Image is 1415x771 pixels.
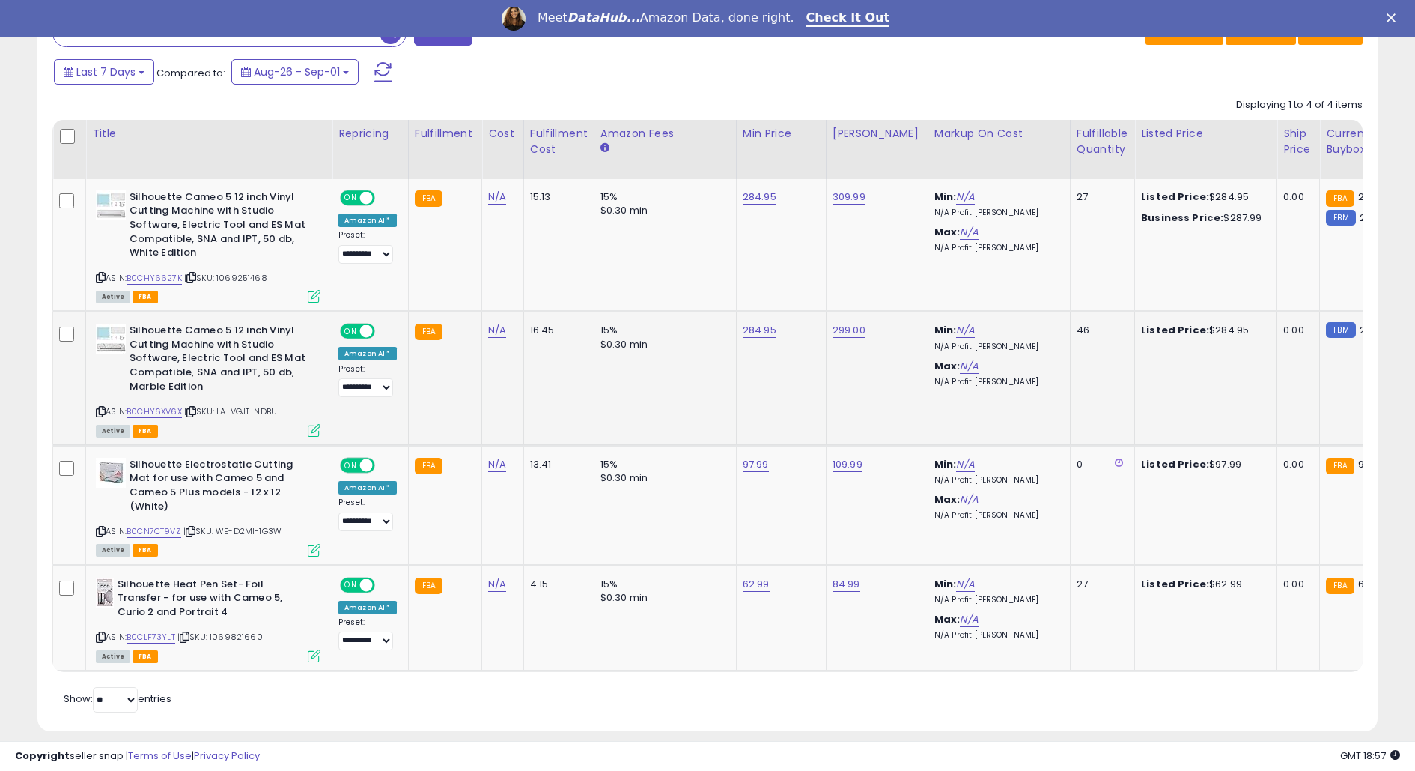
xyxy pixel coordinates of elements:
[96,578,114,608] img: 41Dj+eC+m4L._SL40_.jpg
[338,364,397,398] div: Preset:
[128,749,192,763] a: Terms of Use
[743,457,769,472] a: 97.99
[530,126,588,157] div: Fulfillment Cost
[928,120,1070,179] th: The percentage added to the cost of goods (COGS) that forms the calculator for Min & Max prices.
[96,190,126,220] img: 41lNa5xkzxL._SL40_.jpg
[1141,458,1265,471] div: $97.99
[96,324,126,354] img: 41Cyv7GkKVL._SL40_.jpg
[833,190,865,205] a: 309.99
[415,578,442,594] small: FBA
[96,578,320,661] div: ASIN:
[1283,578,1308,591] div: 0.00
[934,225,961,239] b: Max:
[15,749,260,764] div: seller snap | |
[600,204,725,217] div: $0.30 min
[956,457,974,472] a: N/A
[934,377,1059,387] p: N/A Profit [PERSON_NAME]
[184,272,267,284] span: | SKU: 1069251468
[1141,190,1209,204] b: Listed Price:
[960,492,978,507] a: N/A
[1340,749,1400,763] span: 2025-09-9 18:57 GMT
[833,126,922,142] div: [PERSON_NAME]
[934,595,1059,605] p: N/A Profit [PERSON_NAME]
[1358,457,1384,471] span: 97.99
[488,190,506,205] a: N/A
[231,59,359,85] button: Aug-26 - Sep-01
[600,142,609,155] small: Amazon Fees.
[1141,211,1223,225] b: Business Price:
[373,191,397,204] span: OFF
[96,544,130,557] span: All listings currently available for purchase on Amazon
[127,631,175,644] a: B0CLF73YLT
[960,612,978,627] a: N/A
[96,425,130,438] span: All listings currently available for purchase on Amazon
[1077,578,1123,591] div: 27
[1141,211,1265,225] div: $287.99
[130,324,311,397] b: Silhouette Cameo 5 12 inch Vinyl Cutting Machine with Studio Software, Electric Tool and ES Mat C...
[1141,457,1209,471] b: Listed Price:
[806,10,890,27] a: Check It Out
[341,459,360,471] span: ON
[338,498,397,531] div: Preset:
[934,492,961,507] b: Max:
[338,230,397,264] div: Preset:
[1358,577,1385,591] span: 62.99
[183,525,282,537] span: | SKU: WE-D2MI-1G3W
[530,458,582,471] div: 13.41
[415,126,475,142] div: Fulfillment
[127,272,182,285] a: B0CHY6627K
[934,577,957,591] b: Min:
[1283,126,1313,157] div: Ship Price
[54,59,154,85] button: Last 7 Days
[254,64,340,79] span: Aug-26 - Sep-01
[177,631,263,643] span: | SKU: 1069821660
[64,692,171,706] span: Show: entries
[743,323,776,338] a: 284.95
[934,630,1059,641] p: N/A Profit [PERSON_NAME]
[1326,322,1355,338] small: FBM
[127,405,182,418] a: B0CHY6XV6X
[743,190,776,205] a: 284.95
[1326,458,1354,474] small: FBA
[1077,190,1123,204] div: 27
[373,325,397,338] span: OFF
[338,601,397,614] div: Amazon AI *
[338,214,397,227] div: Amazon AI *
[1141,577,1209,591] b: Listed Price:
[15,749,70,763] strong: Copyright
[96,190,320,301] div: ASIN:
[600,338,725,351] div: $0.30 min
[96,291,130,303] span: All listings currently available for purchase on Amazon
[833,323,865,338] a: 299.00
[1141,324,1265,337] div: $284.95
[934,359,961,373] b: Max:
[373,578,397,591] span: OFF
[1326,190,1354,207] small: FBA
[1360,211,1378,225] span: 269
[743,126,820,142] div: Min Price
[502,7,526,31] img: Profile image for Georgie
[130,458,311,517] b: Silhouette Electrostatic Cutting Mat for use with Cameo 5 and Cameo 5 Plus models - 12 x 12 (White)
[743,577,770,592] a: 62.99
[96,650,130,663] span: All listings currently available for purchase on Amazon
[1360,323,1393,337] span: 259.99
[934,126,1064,142] div: Markup on Cost
[133,544,158,557] span: FBA
[338,481,397,495] div: Amazon AI *
[1326,126,1403,157] div: Current Buybox Price
[1283,324,1308,337] div: 0.00
[600,471,725,485] div: $0.30 min
[341,191,360,204] span: ON
[833,457,862,472] a: 109.99
[1326,578,1354,594] small: FBA
[600,324,725,337] div: 15%
[341,578,360,591] span: ON
[600,458,725,471] div: 15%
[934,475,1059,486] p: N/A Profit [PERSON_NAME]
[934,342,1059,352] p: N/A Profit [PERSON_NAME]
[415,458,442,474] small: FBA
[600,126,730,142] div: Amazon Fees
[76,64,136,79] span: Last 7 Days
[934,190,957,204] b: Min:
[1141,190,1265,204] div: $284.95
